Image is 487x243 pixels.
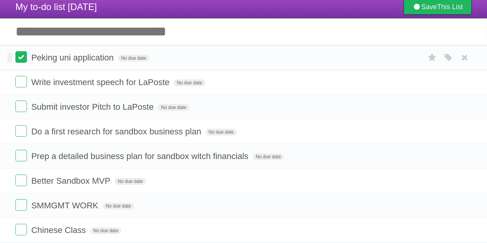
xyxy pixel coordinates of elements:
[15,174,27,186] label: Done
[31,102,156,112] span: Submit investor Pitch to LaPoste
[31,127,203,136] span: Do a first research for sandbox business plan
[206,129,237,136] span: No due date
[253,153,284,160] span: No due date
[15,76,27,87] label: Done
[15,101,27,112] label: Done
[174,79,205,86] span: No due date
[31,201,100,210] span: SMMGMT WORK
[31,225,88,235] span: Chinese Class
[90,227,121,234] span: No due date
[31,151,250,161] span: Prep a detailed business plan for sandbox witch financials
[115,178,146,185] span: No due date
[15,2,97,12] span: My to-do list [DATE]
[425,51,439,64] label: Star task
[15,51,27,63] label: Done
[15,199,27,211] label: Done
[31,53,115,62] span: Peking uni application
[103,203,134,209] span: No due date
[15,150,27,161] label: Done
[158,104,189,111] span: No due date
[15,224,27,235] label: Done
[15,125,27,137] label: Done
[118,55,149,62] span: No due date
[31,176,112,186] span: Better Sandbox MVP
[437,3,463,11] b: This List
[31,77,171,87] span: Write investment speech for LaPoste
